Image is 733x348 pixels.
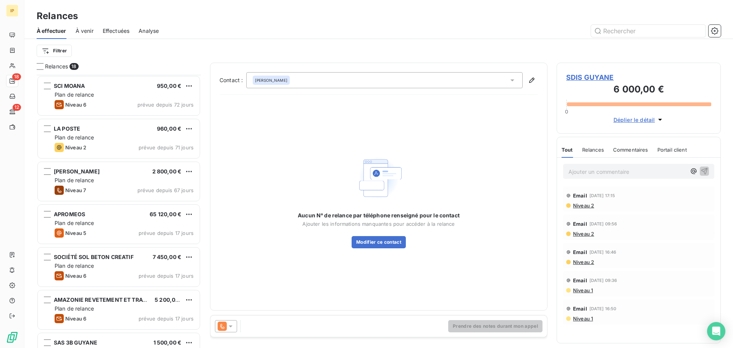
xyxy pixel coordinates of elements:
span: LA POSTE [54,125,80,132]
span: 2 800,00 € [152,168,182,175]
span: À effectuer [37,27,66,35]
div: IP [6,5,18,17]
span: 18 [12,73,21,80]
span: À venir [76,27,94,35]
span: Plan de relance [55,262,94,269]
h3: 6 000,00 € [566,83,711,98]
span: 12 [13,104,21,111]
span: SDIS GUYANE [566,72,711,83]
span: Commentaires [613,147,648,153]
span: [PERSON_NAME] [255,78,287,83]
button: Prendre des notes durant mon appel [448,320,542,332]
span: 960,00 € [157,125,181,132]
span: [DATE] 16:50 [589,306,617,311]
span: prévue depuis 72 jours [137,102,194,108]
span: Aucun N° de relance par téléphone renseigné pour le contact [298,212,460,219]
span: Effectuées [103,27,130,35]
span: prévue depuis 17 jours [139,273,194,279]
span: Niveau 7 [65,187,86,193]
span: APROMEOS [54,211,85,217]
span: Plan de relance [55,220,94,226]
span: SCI MOANA [54,83,85,89]
span: Plan de relance [55,177,94,183]
span: [DATE] 09:56 [589,222,617,226]
span: Niveau 6 [65,316,86,322]
span: Niveau 1 [572,316,593,322]
span: Plan de relance [55,91,94,98]
span: prévue depuis 17 jours [139,230,194,236]
span: Niveau 5 [65,230,86,236]
span: 1 500,00 € [153,339,182,346]
span: Analyse [139,27,159,35]
button: Modifier ce contact [352,236,406,248]
span: Plan de relance [55,134,94,141]
span: Relances [582,147,604,153]
span: Niveau 2 [572,259,594,265]
label: Contact : [220,76,246,84]
span: 18 [69,63,78,70]
span: 5 200,00 € [155,296,184,303]
h3: Relances [37,9,78,23]
span: SOCIÉTÉ SOL BETON CREATIF [54,254,134,260]
span: Relances [45,63,68,70]
span: Niveau 1 [572,287,593,293]
span: prévue depuis 67 jours [137,187,194,193]
span: 950,00 € [157,83,181,89]
span: 0 [565,108,568,115]
span: [PERSON_NAME] [54,168,100,175]
span: Niveau 6 [65,273,86,279]
span: Email [573,249,587,255]
div: grid [37,75,201,348]
img: Empty state [354,154,403,203]
button: Déplier le détail [611,115,667,124]
span: [DATE] 17:15 [589,193,615,198]
span: [DATE] 16:46 [589,250,617,254]
span: SAS 3B GUYANE [54,339,97,346]
span: 65 120,00 € [150,211,181,217]
input: Rechercher [591,25,706,37]
span: Email [573,306,587,312]
span: prévue depuis 71 jours [139,144,194,151]
span: Tout [562,147,573,153]
span: Déplier le détail [614,116,655,124]
span: Email [573,193,587,199]
img: Logo LeanPay [6,331,18,343]
span: Email [573,277,587,283]
span: 7 450,00 € [153,254,182,260]
div: Open Intercom Messenger [707,322,725,340]
span: Email [573,221,587,227]
span: Portail client [657,147,687,153]
span: [DATE] 09:36 [589,278,617,283]
button: Filtrer [37,45,72,57]
span: Niveau 2 [572,202,594,209]
span: Ajouter les informations manquantes pour accéder à la relance [302,221,455,227]
span: Niveau 6 [65,102,86,108]
span: prévue depuis 17 jours [139,316,194,322]
span: Niveau 2 [65,144,86,151]
span: Niveau 2 [572,231,594,237]
span: Plan de relance [55,305,94,312]
span: AMAZONIE REVETEMENT ET TRAVAUX [54,296,158,303]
